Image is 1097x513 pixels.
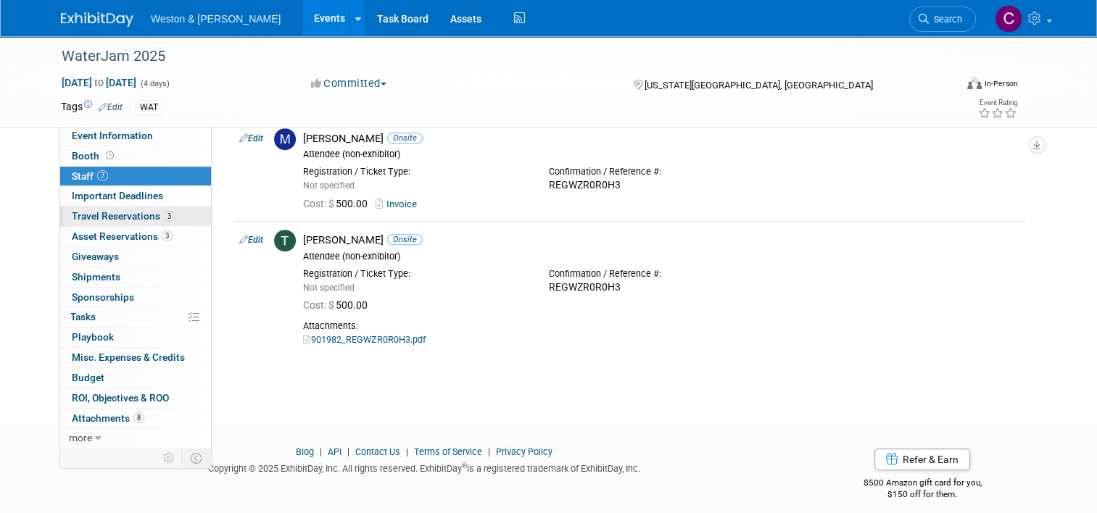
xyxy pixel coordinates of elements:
span: Onsite [387,133,423,143]
span: 8 [133,412,144,423]
a: Attachments8 [60,409,211,428]
span: Travel Reservations [72,210,175,222]
div: $150 off for them. [808,488,1036,501]
span: ROI, Objectives & ROO [72,392,169,404]
img: Chris O'Brien [995,5,1022,33]
span: | [402,446,412,457]
span: [US_STATE][GEOGRAPHIC_DATA], [GEOGRAPHIC_DATA] [645,80,873,91]
a: Edit [99,102,123,112]
td: Tags [61,99,123,116]
span: Not specified [303,180,355,191]
span: 500.00 [303,198,373,209]
span: Onsite [387,234,423,245]
a: Contact Us [355,446,400,457]
a: Sponsorships [60,288,211,307]
a: Asset Reservations3 [60,227,211,246]
div: Registration / Ticket Type: [303,166,527,178]
span: Important Deadlines [72,190,163,201]
div: In-Person [984,78,1018,89]
div: Confirmation / Reference #: [549,268,773,280]
div: Attendee (non-exhibitor) [303,251,1019,262]
a: Edit [239,133,263,143]
a: Misc. Expenses & Credits [60,348,211,367]
span: Booth [72,150,117,162]
span: Budget [72,372,104,383]
span: Search [929,14,962,25]
a: Privacy Policy [496,446,552,457]
span: Sponsorships [72,291,134,303]
span: 3 [164,211,175,222]
span: Staff [72,170,108,182]
a: Booth [60,146,211,166]
div: WAT [136,100,162,115]
span: Shipments [72,271,120,283]
span: 500.00 [303,299,373,311]
span: Cost: $ [303,299,336,311]
span: Giveaways [72,251,119,262]
div: REGWZR0R0H3 [549,179,773,192]
img: M.jpg [274,128,296,150]
a: Tasks [60,307,211,327]
a: Shipments [60,267,211,287]
span: more [69,432,92,443]
span: | [344,446,353,457]
span: 3 [162,230,173,241]
span: Not specified [303,283,355,293]
div: Attachments: [303,320,1019,332]
div: REGWZR0R0H3 [549,281,773,294]
a: Edit [239,235,263,245]
img: T.jpg [274,230,296,251]
a: Search [909,7,976,32]
div: Copyright © 2025 ExhibitDay, Inc. All rights reserved. ExhibitDay is a registered trademark of Ex... [61,459,787,475]
td: Toggle Event Tabs [182,449,212,467]
div: Attendee (non-exhibitor) [303,149,1019,160]
span: (4 days) [139,79,170,88]
sup: ® [462,462,467,470]
span: Tasks [70,311,96,322]
div: Confirmation / Reference #: [549,166,773,178]
a: Terms of Service [414,446,482,457]
div: WaterJam 2025 [57,43,937,70]
div: Event Format [877,75,1018,97]
span: | [484,446,494,457]
span: to [92,77,106,88]
div: $500 Amazon gift card for you, [808,467,1036,501]
span: [DATE] [DATE] [61,76,137,89]
img: ExhibitDay [61,12,133,27]
a: Refer & Earn [874,449,970,470]
span: Booth not reserved yet [103,150,117,161]
a: Budget [60,368,211,388]
img: Format-Inperson.png [967,78,982,89]
a: Travel Reservations3 [60,207,211,226]
button: Committed [306,76,392,91]
div: Event Rating [978,99,1017,107]
div: Registration / Ticket Type: [303,268,527,280]
span: Attachments [72,412,144,424]
span: Playbook [72,331,114,343]
a: Blog [296,446,314,457]
span: | [316,446,326,457]
a: Important Deadlines [60,186,211,206]
span: Cost: $ [303,198,336,209]
a: more [60,428,211,448]
a: Staff7 [60,167,211,186]
div: [PERSON_NAME] [303,233,1019,247]
a: 901982_REGWZR0R0H3.pdf [303,334,426,345]
td: Personalize Event Tab Strip [157,449,182,467]
a: Giveaways [60,247,211,267]
a: ROI, Objectives & ROO [60,388,211,408]
div: [PERSON_NAME] [303,132,1019,146]
a: API [328,446,341,457]
span: Weston & [PERSON_NAME] [151,13,281,25]
span: 7 [97,170,108,181]
a: Playbook [60,328,211,347]
a: Event Information [60,126,211,146]
a: Invoice [376,199,423,209]
span: Event Information [72,130,153,141]
span: Misc. Expenses & Credits [72,351,185,363]
span: Asset Reservations [72,230,173,242]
